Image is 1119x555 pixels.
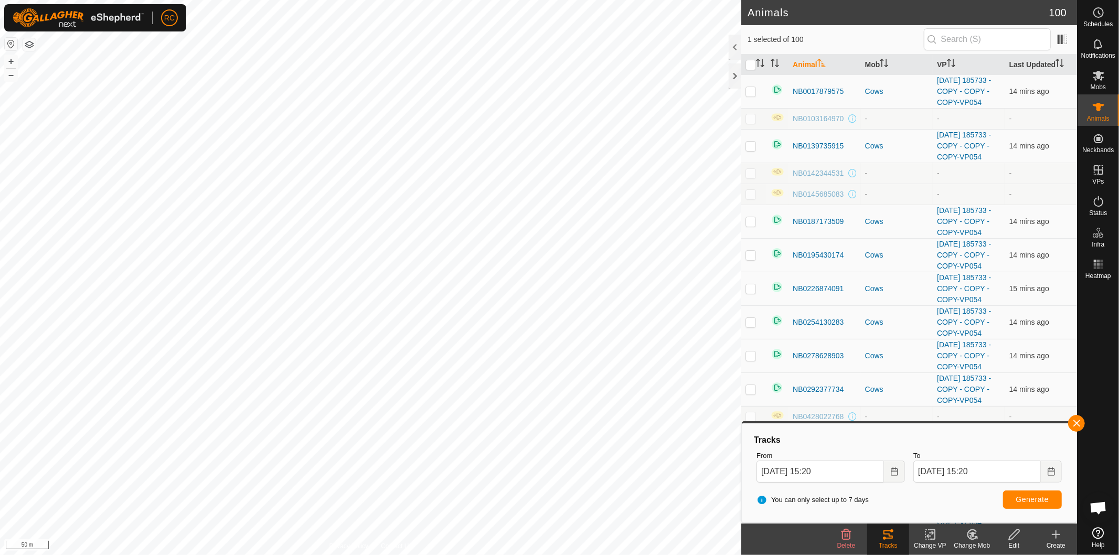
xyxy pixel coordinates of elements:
div: Open chat [1083,492,1114,524]
span: 10 Oct 2025, 3:05 pm [1009,385,1049,393]
span: Animals [1087,115,1110,122]
span: NB0187173509 [793,216,844,227]
p-sorticon: Activate to sort [771,60,779,69]
p-sorticon: Activate to sort [817,60,826,69]
div: - [865,189,929,200]
span: Delete [837,542,856,549]
span: 100 [1049,5,1067,20]
span: NB0428022768 [793,411,844,422]
div: Change Mob [951,541,993,550]
span: - [1009,169,1012,177]
a: [DATE] 185733 - COPY - COPY - COPY-VP054 [937,131,991,161]
div: Create [1035,541,1077,550]
a: [DATE] 185733 - COPY - COPY - COPY-VP054 [937,340,991,371]
div: Change VP [909,541,951,550]
label: To [913,451,1062,461]
img: In Progress [771,411,784,420]
span: 1 selected of 100 [748,34,924,45]
span: 10 Oct 2025, 3:06 pm [1009,142,1049,150]
button: – [5,69,17,81]
span: Generate [1016,495,1049,504]
label: From [756,451,905,461]
div: - [865,411,929,422]
img: returning on [771,381,783,394]
span: Status [1089,210,1107,216]
img: In Progress [771,113,784,122]
span: - [1009,114,1012,123]
span: NB0226874091 [793,283,844,294]
span: NB0145685083 [793,189,844,200]
span: 10 Oct 2025, 3:06 pm [1009,217,1049,226]
span: 10 Oct 2025, 3:05 pm [1009,351,1049,360]
div: Cows [865,384,929,395]
span: 10 Oct 2025, 3:05 pm [1009,318,1049,326]
span: NB0292377734 [793,384,844,395]
div: Cows [865,317,929,328]
a: [DATE] 185733 - COPY - COPY - COPY-VP054 [937,240,991,270]
a: Privacy Policy [329,541,369,551]
p-sorticon: Activate to sort [880,60,888,69]
p-sorticon: Activate to sort [756,60,764,69]
p-sorticon: Activate to sort [1056,60,1064,69]
img: In Progress [771,188,784,197]
p-sorticon: Activate to sort [947,60,955,69]
button: Generate [1003,490,1062,509]
div: Cows [865,216,929,227]
span: RC [164,13,175,24]
div: Cows [865,141,929,152]
img: returning on [771,214,783,226]
span: NB0254130283 [793,317,844,328]
span: 10 Oct 2025, 3:05 pm [1009,87,1049,95]
div: Cows [865,350,929,361]
th: Last Updated [1005,55,1077,75]
div: - [865,113,929,124]
span: NB0017879575 [793,86,844,97]
span: NB0142344531 [793,168,844,179]
button: Map Layers [23,38,36,51]
div: Cows [865,283,929,294]
th: Mob [861,55,933,75]
span: 10 Oct 2025, 3:05 pm [1009,284,1049,293]
span: NB0278628903 [793,350,844,361]
img: returning on [771,314,783,327]
a: [DATE] 185733 - COPY - COPY - COPY-VP054 [937,273,991,304]
a: Contact Us [381,541,412,551]
span: NB0195430174 [793,250,844,261]
img: returning on [771,247,783,260]
img: In Progress [771,167,784,176]
span: Infra [1092,241,1104,248]
app-display-virtual-paddock-transition: - [937,412,940,421]
div: Cows [865,250,929,261]
h2: Animals [748,6,1049,19]
th: Animal [788,55,860,75]
span: NB0139735915 [793,141,844,152]
div: Edit [993,541,1035,550]
a: [DATE] 185733 - COPY - COPY - COPY-VP054 [937,76,991,106]
a: [DATE] 185733 - COPY - COPY - COPY-VP054 [937,374,991,404]
div: Tracks [752,434,1066,446]
img: Gallagher Logo [13,8,144,27]
span: - [1009,190,1012,198]
button: + [5,55,17,68]
img: returning on [771,348,783,360]
button: Choose Date [884,461,905,483]
div: Tracks [867,541,909,550]
span: VPs [1092,178,1104,185]
button: Reset Map [5,38,17,50]
span: NB0103164970 [793,113,844,124]
span: Mobs [1091,84,1106,90]
span: Schedules [1083,21,1113,27]
input: Search (S) [924,28,1051,50]
a: Help [1078,523,1119,552]
app-display-virtual-paddock-transition: - [937,169,940,177]
span: Heatmap [1085,273,1111,279]
div: Cows [865,86,929,97]
span: Help [1092,542,1105,548]
th: VP [933,55,1005,75]
a: [DATE] 185733 - COPY - COPY - COPY-VP054 [937,307,991,337]
img: returning on [771,281,783,293]
span: Neckbands [1082,147,1114,153]
app-display-virtual-paddock-transition: - [937,190,940,198]
a: [DATE] 185733 - COPY - COPY - COPY-VP054 [937,206,991,237]
span: Notifications [1081,52,1115,59]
